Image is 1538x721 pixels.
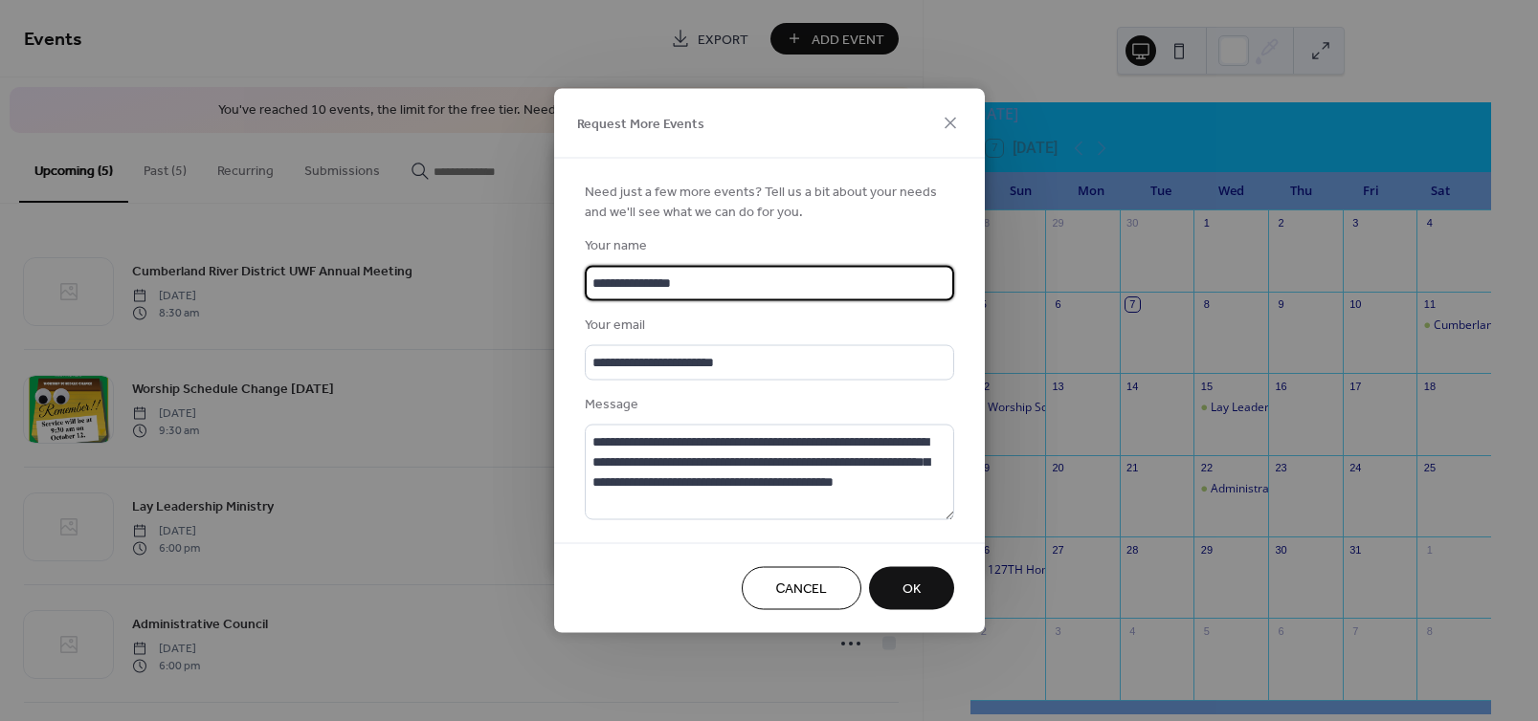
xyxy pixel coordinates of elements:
span: Сancel [775,579,827,600]
div: Message [585,395,950,415]
span: Need just a few more events? Tell us a bit about your needs and we'll see what we can do for you. [585,183,954,223]
button: Сancel [742,567,860,610]
div: Your name [585,236,950,256]
span: Ok [903,579,921,600]
button: Ok [869,567,954,610]
div: Your email [585,316,950,336]
span: Request More Events [577,115,704,135]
